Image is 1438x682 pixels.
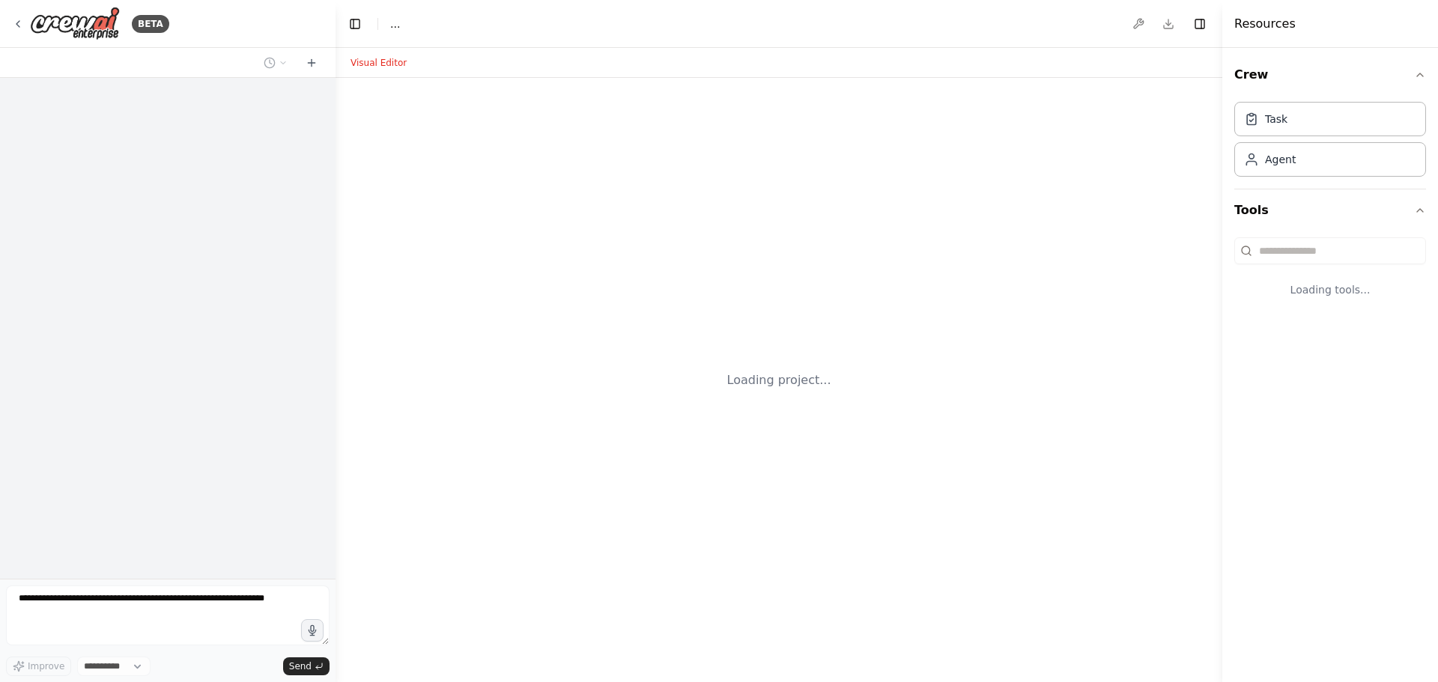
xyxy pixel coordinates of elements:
[342,54,416,72] button: Visual Editor
[258,54,294,72] button: Switch to previous chat
[1265,152,1296,167] div: Agent
[301,619,324,642] button: Click to speak your automation idea
[28,660,64,672] span: Improve
[30,7,120,40] img: Logo
[1234,15,1296,33] h4: Resources
[283,657,330,675] button: Send
[390,16,400,31] nav: breadcrumb
[1234,96,1426,189] div: Crew
[1234,270,1426,309] div: Loading tools...
[1234,189,1426,231] button: Tools
[1265,112,1287,127] div: Task
[390,16,400,31] span: ...
[6,657,71,676] button: Improve
[300,54,324,72] button: Start a new chat
[132,15,169,33] div: BETA
[1234,231,1426,321] div: Tools
[1234,54,1426,96] button: Crew
[727,371,831,389] div: Loading project...
[289,660,312,672] span: Send
[1189,13,1210,34] button: Hide right sidebar
[345,13,365,34] button: Hide left sidebar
